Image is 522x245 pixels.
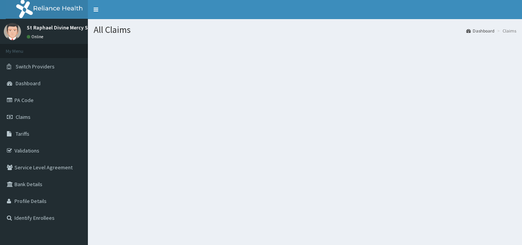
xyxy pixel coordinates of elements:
[495,28,516,34] li: Claims
[27,25,131,30] p: St Raphael Divine Mercy Specialist Hospital
[94,25,516,35] h1: All Claims
[16,63,55,70] span: Switch Providers
[16,80,41,87] span: Dashboard
[466,28,494,34] a: Dashboard
[16,114,31,120] span: Claims
[27,34,45,39] a: Online
[16,130,29,137] span: Tariffs
[4,23,21,40] img: User Image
